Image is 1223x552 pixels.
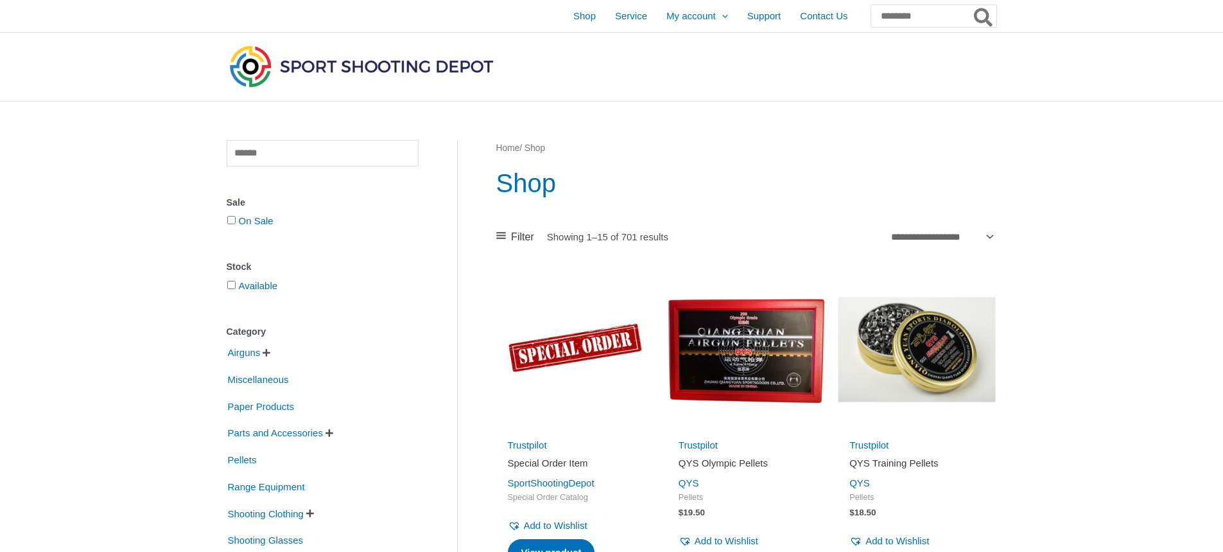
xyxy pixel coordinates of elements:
[227,373,290,384] a: Miscellaneous
[667,271,825,429] img: QYS Olympic Pellets
[227,369,290,391] span: Miscellaneous
[496,140,996,157] nav: Breadcrumb
[524,520,587,531] span: Add to Wishlist
[679,457,813,474] a: QYS Olympic Pellets
[227,507,305,518] a: Shooting Clothing
[849,457,984,474] a: QYS Training Pellets
[865,535,929,546] span: Add to Wishlist
[679,508,684,517] span: $
[496,143,520,153] a: Home
[227,449,258,471] span: Pellets
[227,481,306,492] a: Range Equipment
[227,216,236,224] input: On Sale
[508,457,643,470] h2: Special Order Item
[849,477,870,488] a: QYS
[849,508,876,517] bdi: 18.50
[227,427,324,438] a: Parts and Accessories
[695,535,758,546] span: Add to Wishlist
[227,530,305,551] span: Shooting Glasses
[227,281,236,289] input: Available
[227,422,324,444] span: Parts and Accessories
[227,454,258,465] a: Pellets
[679,492,813,503] span: Pellets
[227,258,419,276] div: Stock
[325,429,333,438] span: 
[849,440,889,450] a: Trustpilot
[227,476,306,498] span: Range Equipment
[511,227,534,247] span: Filter
[239,215,273,226] a: On Sale
[508,440,547,450] a: Trustpilot
[679,508,705,517] bdi: 19.50
[496,271,654,429] img: Special Order Item
[679,477,699,488] a: QYS
[508,517,587,535] a: Add to Wishlist
[496,227,534,247] a: Filter
[679,457,813,470] h2: QYS Olympic Pellets
[838,271,996,429] img: QYS Training Pellets
[849,532,929,550] a: Add to Wishlist
[508,457,643,474] a: Special Order Item
[887,227,996,246] select: Shop order
[679,532,758,550] a: Add to Wishlist
[263,348,270,357] span: 
[849,508,854,517] span: $
[306,509,314,518] span: 
[849,457,984,470] h2: QYS Training Pellets
[227,342,262,364] span: Airguns
[227,323,419,341] div: Category
[849,492,984,503] span: Pellets
[227,396,295,418] span: Paper Products
[227,346,262,357] a: Airguns
[508,477,594,488] a: SportShootingDepot
[239,280,278,291] a: Available
[227,400,295,411] a: Paper Products
[227,42,496,90] img: Sport Shooting Depot
[227,193,419,212] div: Sale
[971,5,996,27] button: Search
[679,440,718,450] a: Trustpilot
[508,492,643,503] span: Special Order Catalog
[227,534,305,545] a: Shooting Glasses
[227,503,305,525] span: Shooting Clothing
[496,165,996,201] h1: Shop
[547,232,668,242] p: Showing 1–15 of 701 results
